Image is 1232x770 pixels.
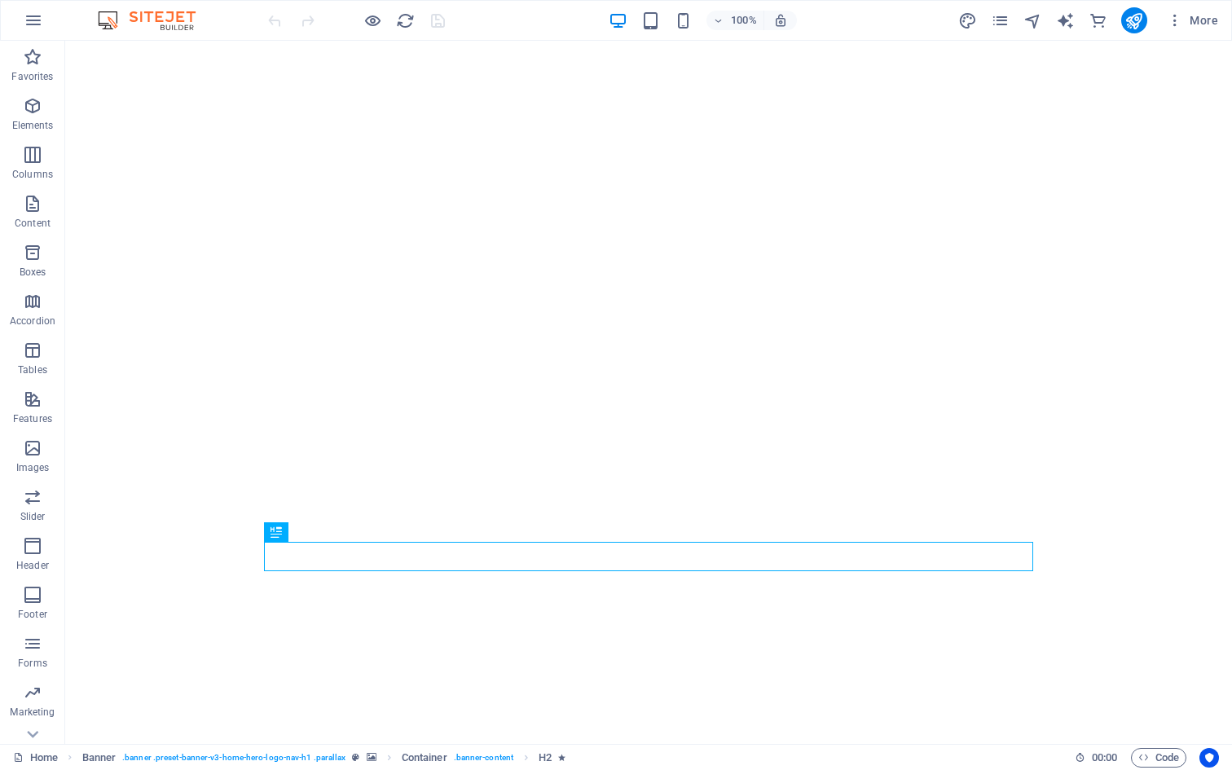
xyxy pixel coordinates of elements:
span: Click to select. Double-click to edit [402,748,447,768]
i: Pages (Ctrl+Alt+S) [991,11,1010,30]
p: Marketing [10,706,55,719]
button: Click here to leave preview mode and continue editing [363,11,382,30]
p: Elements [12,119,54,132]
button: text_generator [1056,11,1076,30]
i: This element is a customizable preset [352,753,359,762]
i: Reload page [396,11,415,30]
i: Commerce [1089,11,1107,30]
i: Publish [1124,11,1143,30]
i: Design (Ctrl+Alt+Y) [958,11,977,30]
i: Element contains an animation [558,753,565,762]
p: Favorites [11,70,53,83]
p: Accordion [10,315,55,328]
button: More [1160,7,1225,33]
i: On resize automatically adjust zoom level to fit chosen device. [773,13,788,28]
span: More [1167,12,1218,29]
img: Editor Logo [94,11,216,30]
h6: Session time [1075,748,1118,768]
button: pages [991,11,1010,30]
span: 00 00 [1092,748,1117,768]
p: Content [15,217,51,230]
a: Click to cancel selection. Double-click to open Pages [13,748,58,768]
button: publish [1121,7,1147,33]
p: Columns [12,168,53,181]
span: . banner-content [454,748,513,768]
nav: breadcrumb [82,748,566,768]
button: commerce [1089,11,1108,30]
i: This element contains a background [367,753,376,762]
p: Slider [20,510,46,523]
p: Images [16,461,50,474]
span: Click to select. Double-click to edit [82,748,117,768]
span: : [1103,751,1106,763]
h6: 100% [731,11,757,30]
span: Click to select. Double-click to edit [539,748,552,768]
button: Usercentrics [1199,748,1219,768]
button: reload [395,11,415,30]
span: Code [1138,748,1179,768]
p: Header [16,559,49,572]
p: Features [13,412,52,425]
button: 100% [706,11,764,30]
button: Code [1131,748,1186,768]
p: Boxes [20,266,46,279]
p: Footer [18,608,47,621]
button: design [958,11,978,30]
p: Tables [18,363,47,376]
p: Forms [18,657,47,670]
button: navigator [1023,11,1043,30]
span: . banner .preset-banner-v3-home-hero-logo-nav-h1 .parallax [122,748,345,768]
